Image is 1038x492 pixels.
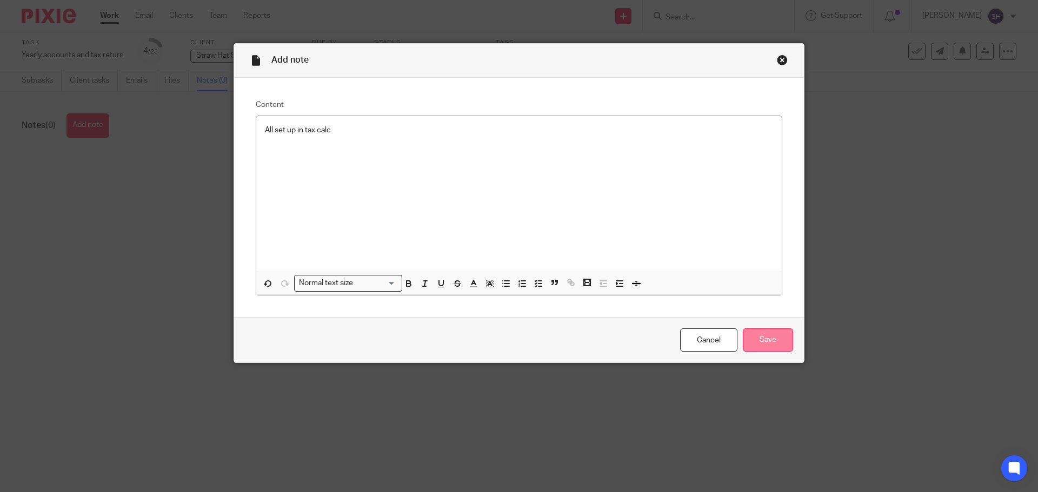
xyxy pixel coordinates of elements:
[680,328,737,352] a: Cancel
[743,328,793,352] input: Save
[357,278,396,289] input: Search for option
[777,55,788,65] div: Close this dialog window
[297,278,356,289] span: Normal text size
[271,56,309,64] span: Add note
[265,125,773,136] p: All set up in tax calc
[256,99,782,110] label: Content
[294,275,402,292] div: Search for option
